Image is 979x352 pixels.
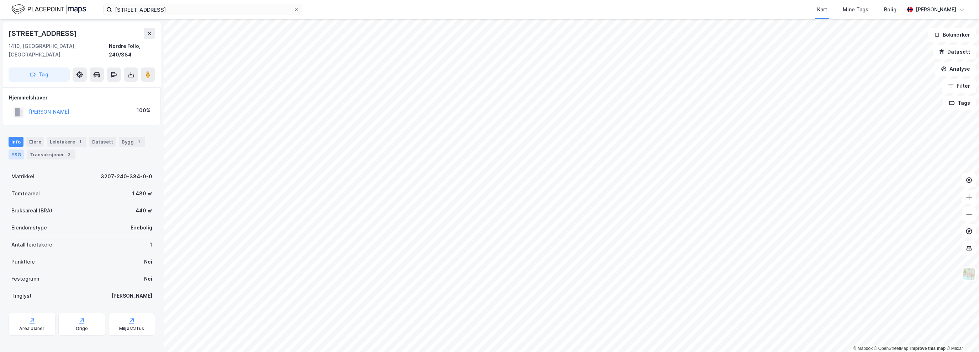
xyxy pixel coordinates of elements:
[962,267,976,281] img: Z
[9,93,155,102] div: Hjemmelshaver
[19,326,44,331] div: Arealplaner
[11,275,39,283] div: Festegrunn
[11,172,35,181] div: Matrikkel
[76,326,88,331] div: Origo
[89,137,116,147] div: Datasett
[131,223,152,232] div: Enebolig
[874,346,909,351] a: OpenStreetMap
[943,318,979,352] iframe: Chat Widget
[9,150,24,159] div: ESG
[853,346,873,351] a: Mapbox
[11,258,35,266] div: Punktleie
[9,67,70,82] button: Tag
[910,346,946,351] a: Improve this map
[943,318,979,352] div: Kontrollprogram for chat
[928,28,976,42] button: Bokmerker
[884,5,896,14] div: Bolig
[101,172,152,181] div: 3207-240-384-0-0
[112,4,293,15] input: Søk på adresse, matrikkel, gårdeiere, leietakere eller personer
[119,326,144,331] div: Miljøstatus
[11,292,32,300] div: Tinglyst
[109,42,155,59] div: Nordre Follo, 240/384
[150,240,152,249] div: 1
[132,189,152,198] div: 1 480 ㎡
[144,258,152,266] div: Nei
[27,150,75,159] div: Transaksjoner
[935,62,976,76] button: Analyse
[916,5,956,14] div: [PERSON_NAME]
[26,137,44,147] div: Eiere
[9,137,23,147] div: Info
[817,5,827,14] div: Kart
[135,138,142,145] div: 1
[11,3,86,16] img: logo.f888ab2527a4732fd821a326f86c7f29.svg
[111,292,152,300] div: [PERSON_NAME]
[843,5,868,14] div: Mine Tags
[137,106,150,115] div: 100%
[47,137,86,147] div: Leietakere
[9,42,109,59] div: 1410, [GEOGRAPHIC_DATA], [GEOGRAPHIC_DATA]
[144,275,152,283] div: Nei
[136,206,152,215] div: 440 ㎡
[9,28,78,39] div: [STREET_ADDRESS]
[11,240,52,249] div: Antall leietakere
[65,151,73,158] div: 2
[119,137,145,147] div: Bygg
[11,189,40,198] div: Tomteareal
[11,223,47,232] div: Eiendomstype
[943,96,976,110] button: Tags
[942,79,976,93] button: Filter
[76,138,84,145] div: 1
[933,45,976,59] button: Datasett
[11,206,52,215] div: Bruksareal (BRA)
